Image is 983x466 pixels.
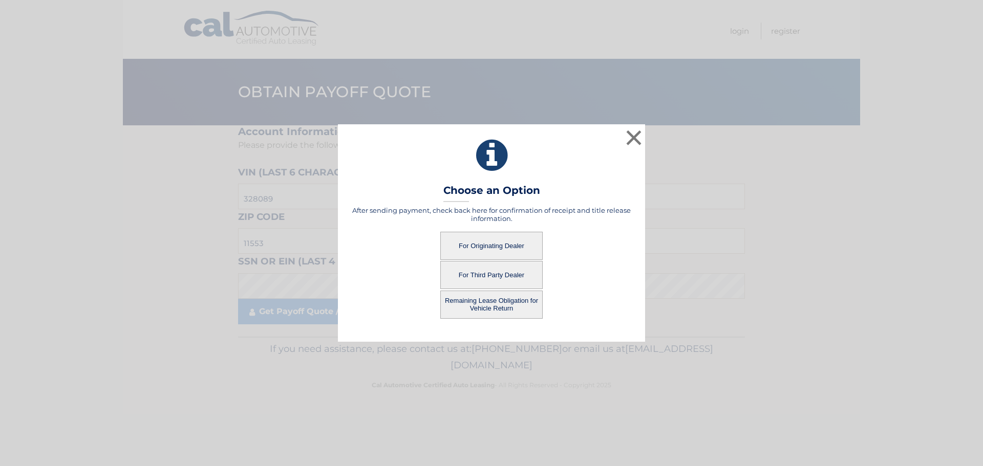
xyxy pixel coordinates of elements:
h5: After sending payment, check back here for confirmation of receipt and title release information. [351,206,632,223]
button: For Third Party Dealer [440,261,543,289]
button: For Originating Dealer [440,232,543,260]
h3: Choose an Option [443,184,540,202]
button: × [624,127,644,148]
button: Remaining Lease Obligation for Vehicle Return [440,291,543,319]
